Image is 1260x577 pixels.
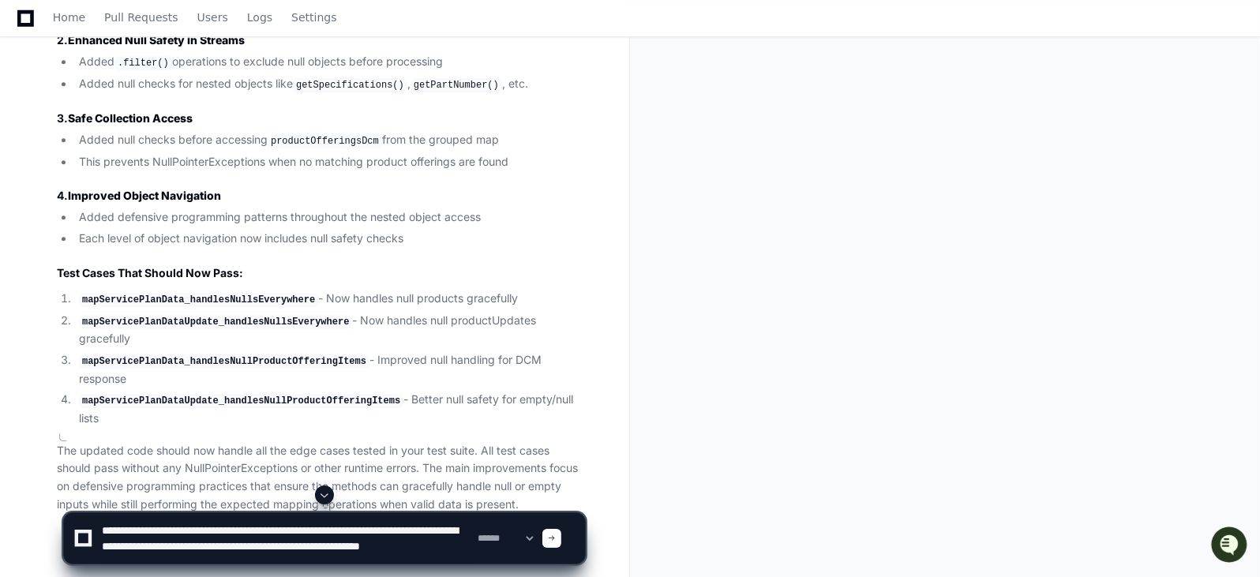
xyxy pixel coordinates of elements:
[16,16,47,47] img: PlayerZero
[68,111,193,125] strong: Safe Collection Access
[79,394,403,408] code: mapServicePlanDataUpdate_handlesNullProductOfferingItems
[57,111,585,126] h3: 3.
[411,78,502,92] code: getPartNumber()
[57,32,585,48] h3: 2.
[16,63,287,88] div: Welcome
[74,131,585,150] li: Added null checks before accessing from the grouped map
[197,13,228,22] span: Users
[57,265,585,281] h2: Test Cases That Should Now Pass:
[74,312,585,348] li: - Now handles null productUpdates gracefully
[268,134,382,148] code: productOfferingsDcm
[111,165,191,178] a: Powered byPylon
[53,13,85,22] span: Home
[114,56,172,70] code: .filter()
[74,230,585,248] li: Each level of object navigation now includes null safety checks
[79,315,352,329] code: mapServicePlanDataUpdate_handlesNullsEverywhere
[74,391,585,427] li: - Better null safety for empty/null lists
[54,118,259,133] div: Start new chat
[68,33,245,47] strong: Enhanced Null Safety in Streams
[1209,525,1252,568] iframe: Open customer support
[268,122,287,141] button: Start new chat
[74,208,585,227] li: Added defensive programming patterns throughout the nested object access
[79,293,318,307] code: mapServicePlanData_handlesNullsEverywhere
[247,13,272,22] span: Logs
[293,78,407,92] code: getSpecifications()
[57,442,585,514] p: The updated code should now handle all the edge cases tested in your test suite. All test cases s...
[74,53,585,72] li: Added operations to exclude null objects before processing
[74,351,585,388] li: - Improved null handling for DCM response
[74,75,585,94] li: Added null checks for nested objects like , , etc.
[74,290,585,309] li: - Now handles null products gracefully
[291,13,336,22] span: Settings
[54,133,200,146] div: We're available if you need us!
[74,153,585,171] li: This prevents NullPointerExceptions when no matching product offerings are found
[16,118,44,146] img: 1756235613930-3d25f9e4-fa56-45dd-b3ad-e072dfbd1548
[79,354,369,369] code: mapServicePlanData_handlesNullProductOfferingItems
[157,166,191,178] span: Pylon
[68,189,221,202] strong: Improved Object Navigation
[104,13,178,22] span: Pull Requests
[57,188,585,204] h3: 4.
